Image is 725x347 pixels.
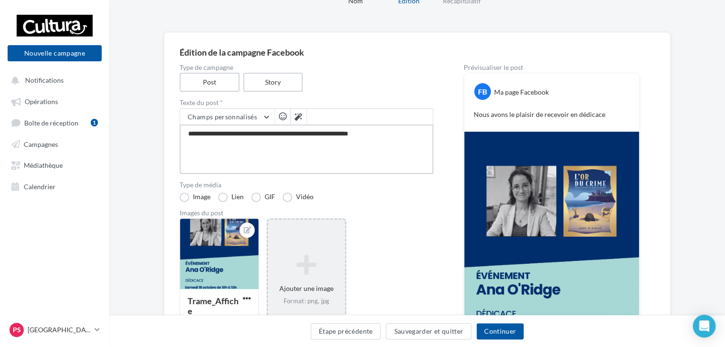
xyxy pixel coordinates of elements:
button: Notifications [6,71,100,88]
a: Ps [GEOGRAPHIC_DATA] [8,321,102,339]
label: Story [243,73,303,92]
a: Boîte de réception1 [6,114,104,131]
span: Campagnes [24,140,58,148]
span: Boîte de réception [24,118,78,126]
label: Type de campagne [180,64,433,71]
span: Notifications [25,76,64,84]
div: FB [474,83,491,100]
label: GIF [251,193,275,202]
label: Post [180,73,239,92]
button: Continuer [477,323,524,339]
span: Opérations [25,97,58,106]
button: Nouvelle campagne [8,45,102,61]
label: Texte du post * [180,99,433,106]
button: Sauvegarder et quitter [386,323,471,339]
div: Open Intercom Messenger [693,315,715,337]
span: Champs personnalisés [188,113,257,121]
a: Opérations [6,92,104,109]
label: Type de média [180,182,433,188]
p: [GEOGRAPHIC_DATA] [28,325,91,335]
a: Médiathèque [6,156,104,173]
button: Étape précédente [311,323,381,339]
button: Champs personnalisés [180,109,275,125]
span: Médiathèque [24,161,63,169]
div: Ma page Facebook [494,87,549,97]
label: Vidéo [283,193,314,202]
div: Prévisualiser le post [464,64,639,71]
p: Nous avons le plaisir de recevoir en dédicace [474,110,630,119]
span: Ps [13,325,21,335]
label: Image [180,193,210,202]
div: 1 [91,119,98,126]
a: Calendrier [6,177,104,194]
label: Lien [218,193,244,202]
div: Trame_Affiche A3_evenement_2024 – A... [188,296,238,336]
div: Images du post [180,210,433,216]
span: Calendrier [24,182,56,190]
div: Édition de la campagne Facebook [180,48,655,57]
a: Campagnes [6,135,104,152]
